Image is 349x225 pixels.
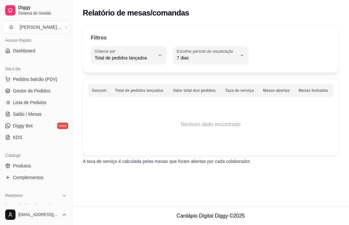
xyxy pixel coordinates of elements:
a: Diggy Botnovo [3,121,69,131]
th: Valor total dos pedidos [169,84,221,97]
a: Salão / Mesas [3,109,69,119]
span: 7 dias [177,55,237,61]
th: Garçom [88,84,111,97]
a: DiggySistema de Gestão [3,3,69,18]
th: Mesas fechadas [295,84,333,97]
span: G [8,24,15,30]
a: Dashboard [3,46,69,56]
span: Diggy Bot [13,123,33,129]
p: Filtros [91,34,107,42]
div: Dia a dia [3,64,69,74]
th: Taxa de serviço [221,84,259,97]
span: Sistema de Gestão [18,11,67,16]
p: A taxa de serviço é calculada pelas mesas que foram abertas por cada colaborador. [83,158,339,165]
div: Acesso Rápido [3,35,69,46]
footer: Cardápio Digital Diggy © 2025 [72,207,349,225]
button: Ordenar porTotal de pedidos lançados [91,46,166,64]
a: KDS [3,132,69,143]
button: [EMAIL_ADDRESS][DOMAIN_NAME] [3,207,69,222]
a: Complementos [3,172,69,183]
a: Produtos [3,161,69,171]
td: Nenhum dado encontrado [88,99,333,150]
span: Pedidos balcão (PDV) [13,76,58,82]
span: KDS [13,134,22,141]
a: Gestor de Pedidos [3,86,69,96]
a: Relatórios de vendas [3,201,69,211]
span: Diggy [18,5,67,11]
button: Pedidos balcão (PDV) [3,74,69,84]
span: Relatórios de vendas [13,203,56,209]
div: [PERSON_NAME] ... [20,24,61,30]
h2: Relatório de mesas/comandas [83,8,189,18]
span: [EMAIL_ADDRESS][DOMAIN_NAME] [18,212,59,217]
button: Escolher período de visualização7 dias [173,46,249,64]
span: Produtos [13,163,31,169]
span: Relatórios [5,193,23,198]
label: Escolher período de visualização [177,48,235,54]
th: Total de pedidos lançados [111,84,169,97]
span: Dashboard [13,48,35,54]
span: Total de pedidos lançados [95,55,155,61]
button: Select a team [3,21,69,34]
a: Lista de Pedidos [3,97,69,108]
label: Ordenar por [95,48,118,54]
span: Gestor de Pedidos [13,88,50,94]
div: Catálogo [3,150,69,161]
span: Lista de Pedidos [13,99,47,106]
th: Mesas abertas [259,84,295,97]
span: Complementos [13,174,43,181]
span: Salão / Mesas [13,111,42,117]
